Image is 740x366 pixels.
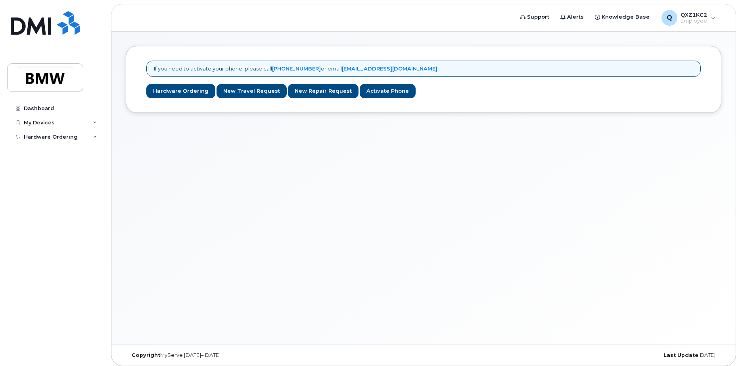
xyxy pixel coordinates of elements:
a: [EMAIL_ADDRESS][DOMAIN_NAME] [342,65,437,72]
strong: Last Update [663,352,698,358]
a: Activate Phone [360,84,416,99]
strong: Copyright [132,352,160,358]
a: New Repair Request [288,84,358,99]
p: If you need to activate your phone, please call or email [154,65,437,72]
div: MyServe [DATE]–[DATE] [126,352,324,358]
a: Hardware Ordering [146,84,215,99]
a: [PHONE_NUMBER] [272,65,321,72]
div: [DATE] [523,352,721,358]
a: New Travel Request [217,84,287,99]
